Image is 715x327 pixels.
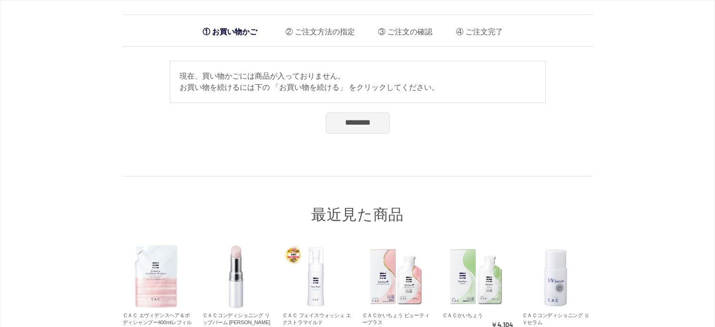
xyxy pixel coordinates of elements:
[442,243,509,310] img: ＣＡＣかいちょう
[203,243,269,310] img: ＣＡＣコンディショニング リップバーム 薄桜（うすざくら）
[362,312,430,325] a: ＣＡＣかいちょう ビューティープラス
[449,20,503,39] li: ご注文完了
[123,243,189,310] img: ＣＡＣ エヴィデンスヘア＆ボディシャンプー400mlレフィル
[123,312,192,325] a: ＣＡＣ エヴィデンスヘア＆ボディシャンプー400mlレフィル
[362,243,433,310] a: ＣＡＣかいちょう ビューティープラス
[522,243,593,310] a: ＣＡＣコンディショニング ＵＶセラム
[123,243,193,310] a: ＣＡＣ エヴィデンスヘア＆ボディシャンプー400mlレフィル
[283,243,349,310] img: ＣＡＣ フェイスウォッシュ エクストラマイルド
[442,312,483,318] a: ＣＡＣかいちょう
[283,312,351,325] a: ＣＡＣ フェイスウォッシュ エクストラマイルド
[123,176,593,225] div: 最近見た商品
[203,243,273,310] a: ＣＡＣコンディショニング リップバーム 薄桜（うすざくら）
[371,20,432,39] li: ご注文の確認
[198,22,262,41] li: お買い物かご
[522,243,589,310] img: ＣＡＣコンディショニング ＵＶセラム
[442,243,513,310] a: ＣＡＣかいちょう
[362,243,429,310] img: ＣＡＣかいちょう ビューティープラス
[522,312,589,325] a: ＣＡＣコンディショニング ＵＶセラム
[170,61,546,103] div: 現在、買い物かごには商品が入っておりません。 お買い物を続けるには下の 「お買い物を続ける」 をクリックしてください。
[278,20,355,39] li: ご注文方法の指定
[283,243,353,310] a: ＣＡＣ フェイスウォッシュ エクストラマイルド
